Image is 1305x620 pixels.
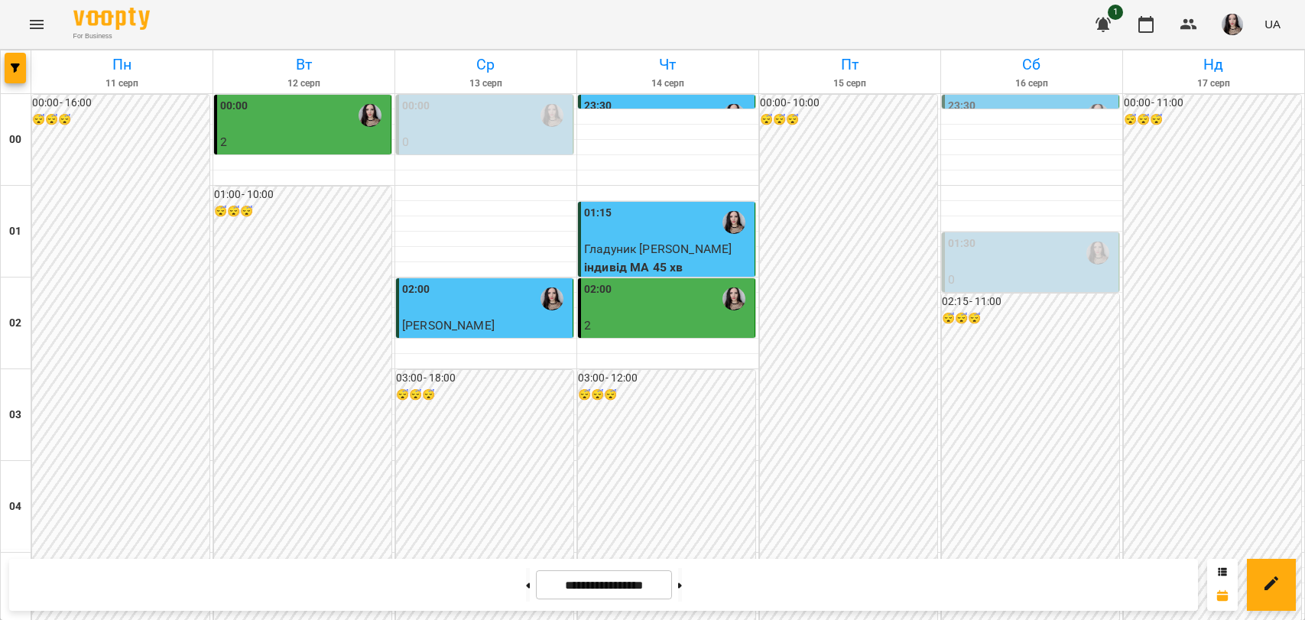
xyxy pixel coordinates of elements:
[220,133,388,151] p: 2
[584,98,612,115] label: 23:30
[214,203,391,220] h6: 😴😴😴
[722,104,745,127] img: Габорак Галина
[216,76,392,91] h6: 12 серп
[402,133,570,151] p: 0
[578,387,755,404] h6: 😴😴😴
[32,95,209,112] h6: 00:00 - 16:00
[948,235,976,252] label: 01:30
[359,104,381,127] img: Габорак Галина
[396,370,573,387] h6: 03:00 - 18:00
[402,281,430,298] label: 02:00
[398,53,574,76] h6: Ср
[760,112,937,128] h6: 😴😴😴
[948,289,1115,325] p: індивід шч 45 хв ([PERSON_NAME])
[9,498,21,515] h6: 04
[32,112,209,128] h6: 😴😴😴
[216,53,392,76] h6: Вт
[34,53,210,76] h6: Пн
[579,53,756,76] h6: Чт
[1222,14,1243,35] img: 23d2127efeede578f11da5c146792859.jpg
[942,310,1119,327] h6: 😴😴😴
[402,335,570,353] p: індивід шч 45 хв
[584,242,732,256] span: Гладуник [PERSON_NAME]
[948,98,976,115] label: 23:30
[579,76,756,91] h6: 14 серп
[73,31,150,41] span: For Business
[1086,104,1109,127] img: Габорак Галина
[1264,16,1281,32] span: UA
[943,76,1120,91] h6: 16 серп
[73,8,150,30] img: Voopty Logo
[9,131,21,148] h6: 00
[584,335,752,371] p: парне шч 45 хв ([PERSON_NAME])
[584,205,612,222] label: 01:15
[584,281,612,298] label: 02:00
[396,387,573,404] h6: 😴😴😴
[942,294,1119,310] h6: 02:15 - 11:00
[398,76,574,91] h6: 13 серп
[214,187,391,203] h6: 01:00 - 10:00
[1124,95,1301,112] h6: 00:00 - 11:00
[541,287,563,310] img: Габорак Галина
[220,151,388,187] p: парне шч 45 хв ([PERSON_NAME])
[1108,5,1123,20] span: 1
[722,211,745,234] img: Габорак Галина
[584,258,752,277] p: індивід МА 45 хв
[402,151,570,187] p: індивід матем 45 хв ([PERSON_NAME])
[220,98,248,115] label: 00:00
[1086,242,1109,265] img: Габорак Галина
[578,370,755,387] h6: 03:00 - 12:00
[943,53,1120,76] h6: Сб
[722,287,745,310] img: Габорак Галина
[9,223,21,240] h6: 01
[761,53,938,76] h6: Пт
[584,316,752,335] p: 2
[402,98,430,115] label: 00:00
[9,407,21,424] h6: 03
[541,104,563,127] img: Габорак Галина
[1258,10,1287,38] button: UA
[1125,53,1302,76] h6: Нд
[761,76,938,91] h6: 15 серп
[1125,76,1302,91] h6: 17 серп
[9,315,21,332] h6: 02
[34,76,210,91] h6: 11 серп
[18,6,55,43] button: Menu
[1124,112,1301,128] h6: 😴😴😴
[948,271,1115,289] p: 0
[402,318,495,333] span: [PERSON_NAME]
[760,95,937,112] h6: 00:00 - 10:00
